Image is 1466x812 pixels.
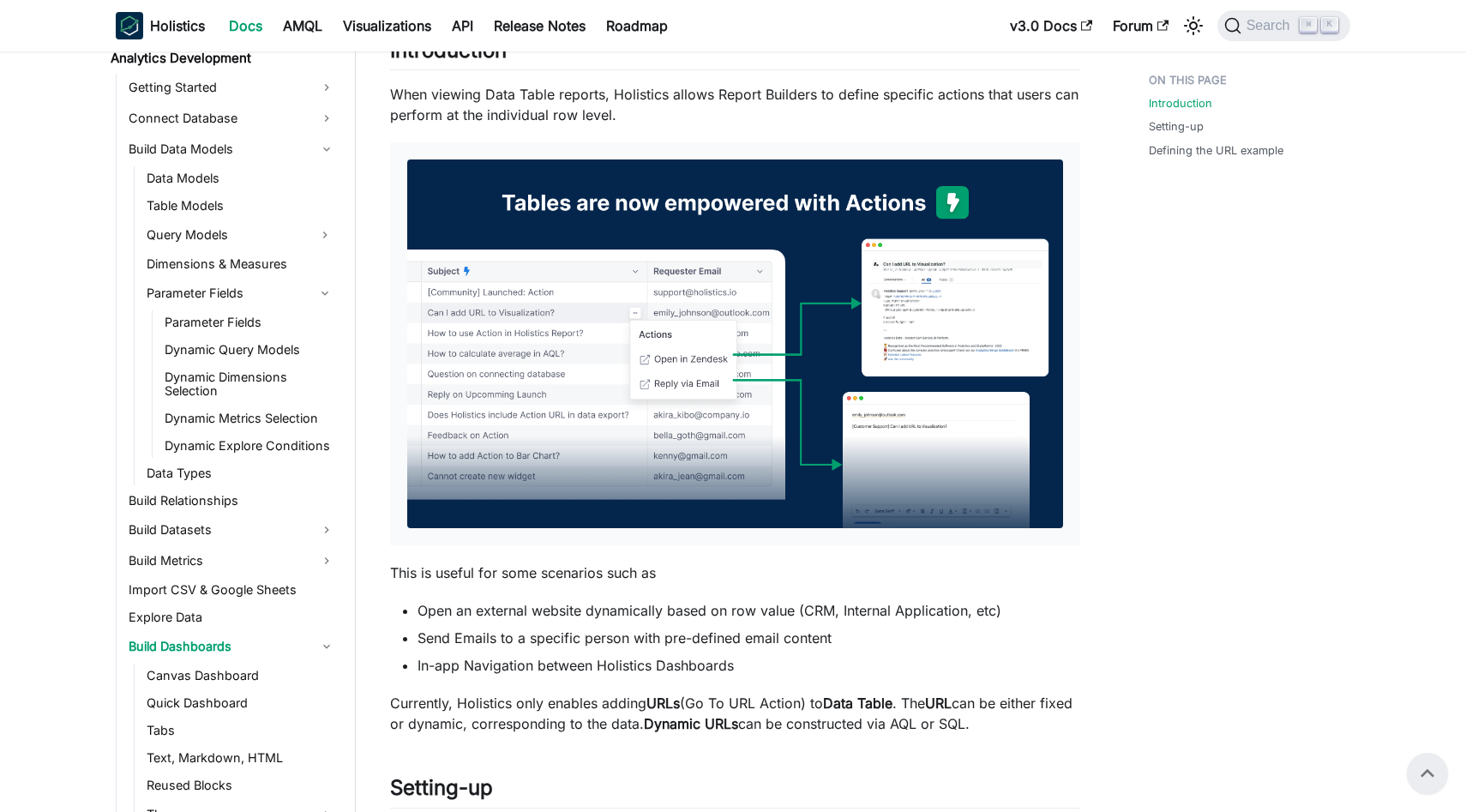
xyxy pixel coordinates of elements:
a: Dynamic Metrics Selection [159,406,340,430]
a: Explore Data [123,605,340,629]
strong: Data Table [823,695,892,712]
a: Build Metrics [123,547,340,574]
a: Docs [219,12,273,39]
a: Defining the URL example [1149,142,1283,159]
button: Scroll back to top [1407,753,1448,794]
strong: Dynamic URLs [644,715,738,732]
a: Data Models [141,166,340,190]
p: Currently, Holistics only enables adding (Go To URL Action) to . The can be either fixed or dynam... [390,693,1080,734]
img: Holistics [116,12,143,39]
a: Tabs [141,719,340,743]
a: Connect Database [123,105,340,132]
kbd: ⌘ [1300,17,1317,33]
a: Quick Dashboard [141,691,340,715]
nav: Docs sidebar [99,51,356,812]
a: Parameter Fields [159,310,340,334]
button: Search (Command+K) [1217,10,1350,41]
a: HolisticsHolistics [116,12,205,39]
a: Roadmap [596,12,678,39]
a: Canvas Dashboard [141,664,340,688]
a: Build Dashboards [123,633,340,660]
a: Table Models [141,194,340,218]
li: In-app Navigation between Holistics Dashboards [418,655,1080,676]
a: Introduction [1149,95,1212,111]
a: Dimensions & Measures [141,252,340,276]
a: Reused Blocks [141,773,340,797]
a: Text, Markdown, HTML [141,746,340,770]
a: Build Relationships [123,489,340,513]
h2: Introduction [390,38,1080,70]
a: Query Models [141,221,309,249]
a: API [442,12,484,39]
a: Data Types [141,461,340,485]
a: Forum [1103,12,1179,39]
span: Search [1241,18,1301,33]
a: Analytics Development [105,46,340,70]
a: Visualizations [333,12,442,39]
p: When viewing Data Table reports, Holistics allows Report Builders to define specific actions that... [390,84,1080,125]
a: Build Datasets [123,516,340,544]
button: Expand sidebar category 'Query Models' [309,221,340,249]
strong: URLs [646,695,680,712]
a: Parameter Fields [141,280,309,307]
button: Collapse sidebar category 'Parameter Fields' [309,280,340,307]
b: Holistics [150,15,205,36]
a: v3.0 Docs [1000,12,1103,39]
kbd: K [1321,17,1338,33]
a: Dynamic Query Models [159,338,340,362]
p: This is useful for some scenarios such as [390,562,1080,583]
button: Switch between dark and light mode (currently light mode) [1180,12,1207,39]
a: Dynamic Explore Conditions [159,434,340,458]
li: Send Emails to a specific person with pre-defined email content [418,628,1080,648]
img: Action Background [407,159,1063,528]
a: Dynamic Dimensions Selection [159,365,340,403]
h2: Setting-up [390,775,1080,808]
a: AMQL [273,12,333,39]
a: Getting Started [123,74,340,101]
a: Release Notes [484,12,596,39]
li: Open an external website dynamically based on row value (CRM, Internal Application, etc) [418,600,1080,621]
a: Build Data Models [123,135,340,163]
a: Setting-up [1149,118,1204,135]
a: Import CSV & Google Sheets [123,578,340,602]
strong: URL [925,695,952,712]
